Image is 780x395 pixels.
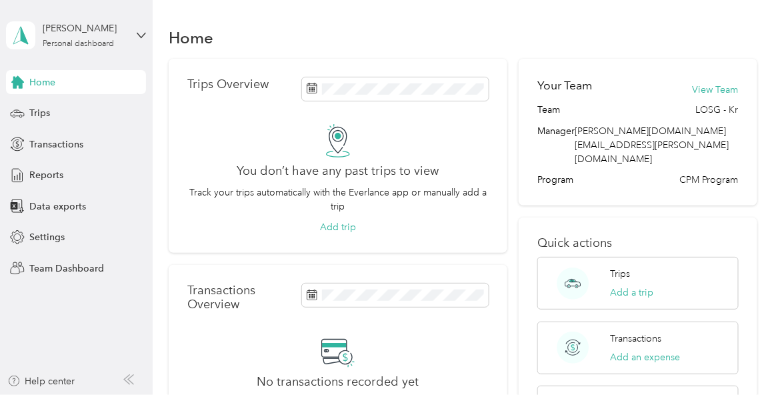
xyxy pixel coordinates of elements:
[29,200,86,214] span: Data exports
[187,284,295,312] p: Transactions Overview
[43,40,114,48] div: Personal dashboard
[237,164,439,178] h2: You don’t have any past trips to view
[29,106,50,120] span: Trips
[537,103,560,117] span: Team
[696,103,739,117] span: LOSG - Kr
[43,21,126,35] div: [PERSON_NAME]
[29,137,83,151] span: Transactions
[187,77,269,91] p: Trips Overview
[611,267,631,281] p: Trips
[611,286,654,300] button: Add a trip
[705,320,780,395] iframe: Everlance-gr Chat Button Frame
[680,173,739,187] span: CPM Program
[575,125,729,165] span: [PERSON_NAME][DOMAIN_NAME][EMAIL_ADDRESS][PERSON_NAME][DOMAIN_NAME]
[257,375,419,389] h2: No transactions recorded yet
[187,185,488,214] p: Track your trips automatically with the Everlance app or manually add a trip
[29,75,55,89] span: Home
[693,83,739,97] button: View Team
[611,350,681,364] button: Add an expense
[537,236,738,250] p: Quick actions
[29,262,104,276] span: Team Dashboard
[537,124,575,166] span: Manager
[29,168,63,182] span: Reports
[169,31,213,45] h1: Home
[611,332,662,346] p: Transactions
[29,230,65,244] span: Settings
[7,374,75,388] button: Help center
[320,220,356,234] button: Add trip
[537,173,573,187] span: Program
[537,77,592,94] h2: Your Team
